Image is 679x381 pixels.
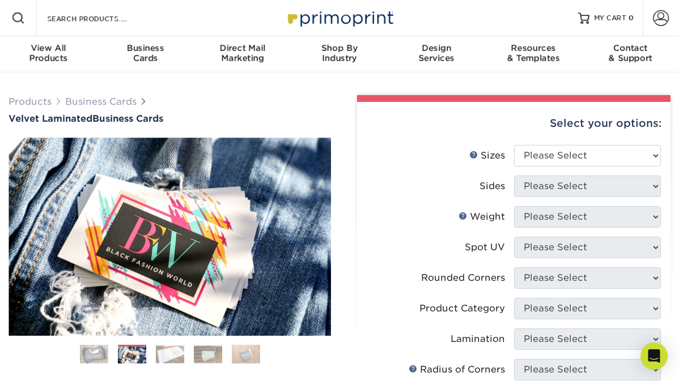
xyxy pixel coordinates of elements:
[451,332,505,346] div: Lamination
[232,344,260,364] img: Business Cards 05
[80,340,108,369] img: Business Cards 01
[194,43,291,63] div: Marketing
[388,43,485,53] span: Design
[419,302,505,315] div: Product Category
[194,36,291,72] a: Direct MailMarketing
[9,138,331,336] img: Velvet Laminated 02
[97,43,194,53] span: Business
[582,36,679,72] a: Contact& Support
[485,43,582,63] div: & Templates
[97,43,194,63] div: Cards
[629,14,634,22] span: 0
[194,345,222,363] img: Business Cards 04
[409,363,505,376] div: Radius of Corners
[118,346,146,364] img: Business Cards 02
[479,179,505,193] div: Sides
[46,11,156,25] input: SEARCH PRODUCTS.....
[582,43,679,63] div: & Support
[194,43,291,53] span: Direct Mail
[65,96,137,107] a: Business Cards
[291,43,388,63] div: Industry
[388,43,485,63] div: Services
[485,36,582,72] a: Resources& Templates
[291,43,388,53] span: Shop By
[283,6,396,30] img: Primoprint
[388,36,485,72] a: DesignServices
[9,113,92,124] span: Velvet Laminated
[9,113,331,124] h1: Business Cards
[469,149,505,162] div: Sizes
[156,345,184,363] img: Business Cards 03
[485,43,582,53] span: Resources
[9,96,52,107] a: Products
[459,210,505,224] div: Weight
[465,241,505,254] div: Spot UV
[366,102,661,145] div: Select your options:
[421,271,505,285] div: Rounded Corners
[9,113,331,124] a: Velvet LaminatedBusiness Cards
[582,43,679,53] span: Contact
[594,14,626,23] span: MY CART
[97,36,194,72] a: BusinessCards
[640,343,668,370] div: Open Intercom Messenger
[291,36,388,72] a: Shop ByIndustry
